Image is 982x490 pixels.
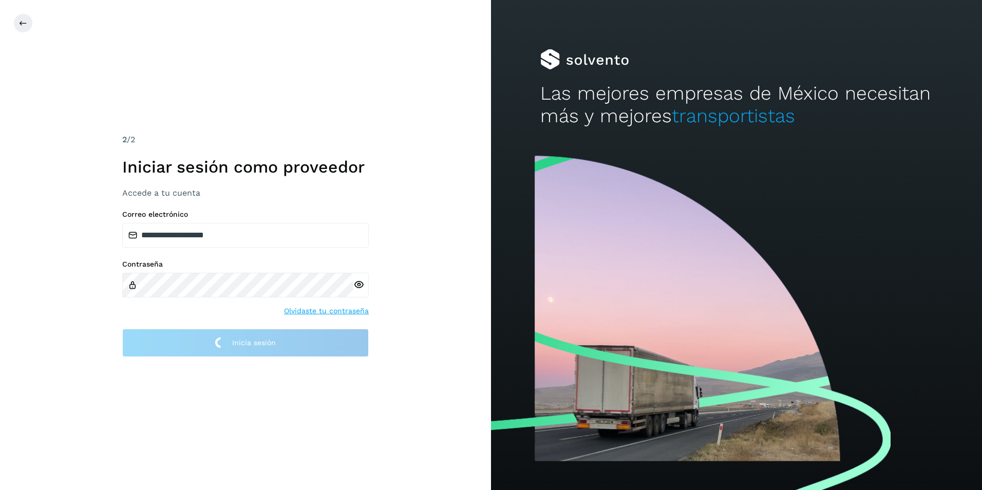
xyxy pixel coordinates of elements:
div: /2 [122,134,369,146]
label: Correo electrónico [122,210,369,219]
h3: Accede a tu cuenta [122,188,369,198]
button: Inicia sesión [122,329,369,357]
h2: Las mejores empresas de México necesitan más y mejores [540,82,933,128]
span: Inicia sesión [232,339,276,346]
span: 2 [122,135,127,144]
span: transportistas [672,105,795,127]
h1: Iniciar sesión como proveedor [122,157,369,177]
label: Contraseña [122,260,369,269]
a: Olvidaste tu contraseña [284,306,369,316]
